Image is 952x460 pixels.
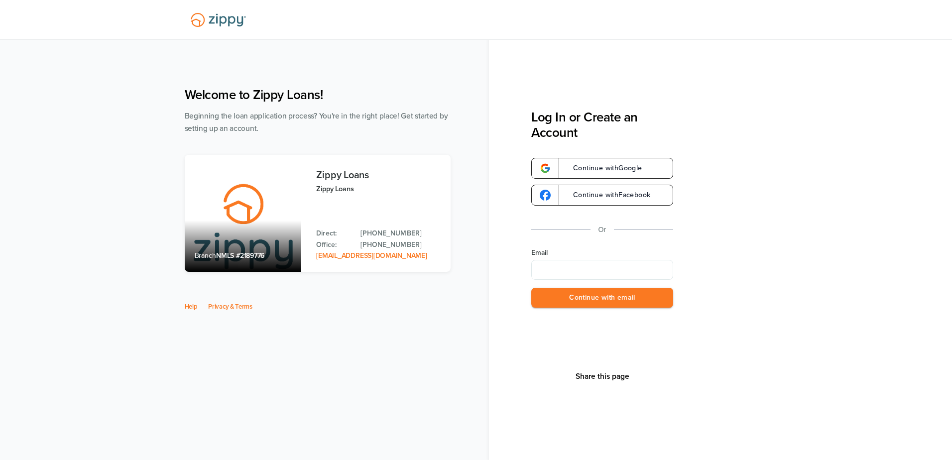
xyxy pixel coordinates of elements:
[185,112,448,133] span: Beginning the loan application process? You're in the right place! Get started by setting up an a...
[208,303,252,311] a: Privacy & Terms
[360,239,440,250] a: Office Phone: 512-975-2947
[598,224,606,236] p: Or
[316,183,440,195] p: Zippy Loans
[531,110,673,140] h3: Log In or Create an Account
[540,163,551,174] img: google-logo
[531,158,673,179] a: google-logoContinue withGoogle
[573,371,632,381] button: Share This Page
[185,303,198,311] a: Help
[316,251,427,260] a: Email Address: zippyguide@zippymh.com
[563,192,650,199] span: Continue with Facebook
[531,185,673,206] a: google-logoContinue withFacebook
[360,228,440,239] a: Direct Phone: 512-975-2947
[531,288,673,308] button: Continue with email
[185,87,451,103] h1: Welcome to Zippy Loans!
[540,190,551,201] img: google-logo
[195,251,217,260] span: Branch
[185,8,252,31] img: Lender Logo
[316,228,351,239] p: Direct:
[563,165,642,172] span: Continue with Google
[216,251,264,260] span: NMLS #2189776
[531,260,673,280] input: Email Address
[316,239,351,250] p: Office:
[531,248,673,258] label: Email
[316,170,440,181] h3: Zippy Loans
